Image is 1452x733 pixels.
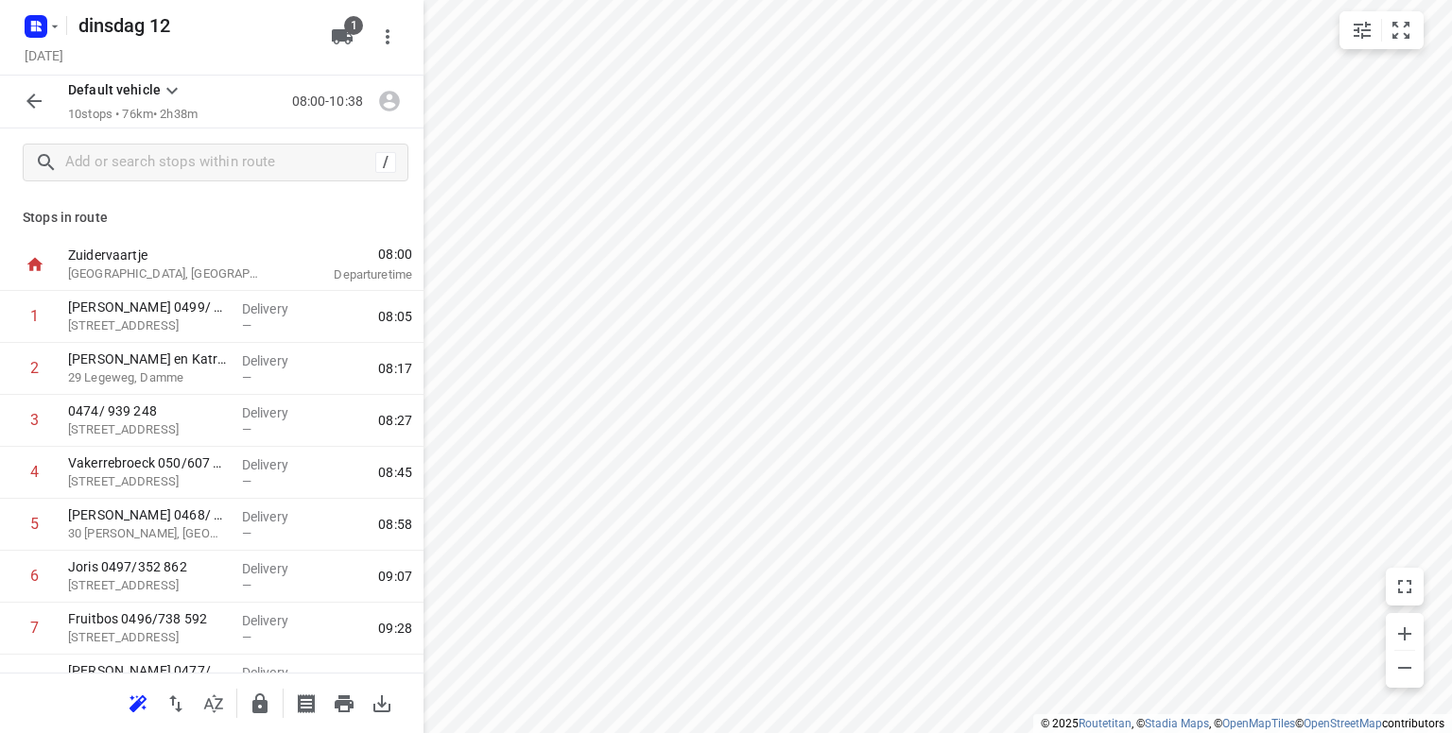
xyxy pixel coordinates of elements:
span: 08:00 [287,245,412,264]
p: 5 Klompenmakersstraat, Brugge [68,316,227,335]
a: OpenMapTiles [1222,717,1295,730]
p: Delivery [242,663,312,682]
div: small contained button group [1340,11,1424,49]
p: Zuidervaartje [68,246,265,264]
div: 3 [30,411,39,429]
div: 8 [30,671,39,689]
p: Joris 0497/352 862 [68,557,227,576]
p: Boute Stephan 0477/ 571 029 [68,661,227,680]
span: — [242,526,251,540]
span: 08:58 [378,515,412,534]
p: Stops in route [23,208,401,228]
p: [STREET_ADDRESS] [68,420,227,439]
span: Reoptimize route [119,693,157,711]
p: 29 Legeweg, Damme [68,368,227,387]
p: 141 Veldegemsestraat, Zedelgem [68,628,227,647]
button: Map settings [1343,11,1381,49]
span: 09:43 [378,671,412,690]
p: Xavier en Katrien 0475/ 371 560 [68,349,227,368]
a: OpenStreetMap [1304,717,1382,730]
p: Delivery [242,403,312,422]
span: 09:28 [378,619,412,638]
button: 1 [323,18,361,56]
p: 0474/ 939 248 [68,401,227,420]
button: More [369,18,406,56]
span: Print route [325,693,363,711]
p: Delivery [242,351,312,370]
li: © 2025 , © , © © contributors [1041,717,1444,730]
h5: Rename [71,10,316,41]
p: Delivery [242,455,312,474]
div: 4 [30,463,39,481]
span: 08:45 [378,463,412,482]
p: [PERSON_NAME] 0468/ 244 803 [68,505,227,524]
p: Delivery [242,507,312,526]
span: 1 [344,16,363,35]
span: — [242,318,251,332]
div: 1 [30,307,39,325]
button: Lock route [241,685,279,723]
p: 30 Jacob van Maerlantstraat, Brugge [68,524,227,543]
div: 2 [30,359,39,377]
a: Routetitan [1079,717,1132,730]
div: 5 [30,515,39,533]
p: Vakerrebroeck 050/607 277 [68,453,227,472]
p: Delivery [242,559,312,578]
p: Delivery [242,611,312,630]
span: 08:05 [378,307,412,326]
span: Download route [363,693,401,711]
p: DE Soete Marleen 0499/ 201 505 [68,298,227,316]
div: 7 [30,619,39,637]
p: [STREET_ADDRESS] [68,576,227,595]
p: Default vehicle [68,80,161,100]
p: Fruitbos 0496/738 592 [68,609,227,628]
span: Assign driver [371,92,408,110]
div: 6 [30,567,39,585]
h5: Project date [17,44,71,66]
p: 10 stops • 76km • 2h38m [68,106,198,124]
span: 08:17 [378,359,412,378]
span: — [242,474,251,488]
p: 08:00-10:38 [292,92,371,111]
span: 09:07 [378,567,412,586]
span: — [242,630,251,644]
p: 12 Koolkerkesteenweg, Damme [68,472,227,491]
p: [GEOGRAPHIC_DATA], [GEOGRAPHIC_DATA] [68,264,265,283]
span: 08:27 [378,411,412,430]
span: — [242,370,251,384]
input: Add or search stops within route [65,148,375,178]
button: Fit zoom [1382,11,1420,49]
div: / [375,152,396,173]
p: Delivery [242,299,312,318]
p: Departure time [287,265,412,284]
span: — [242,578,251,592]
span: — [242,422,251,436]
a: Stadia Maps [1145,717,1209,730]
